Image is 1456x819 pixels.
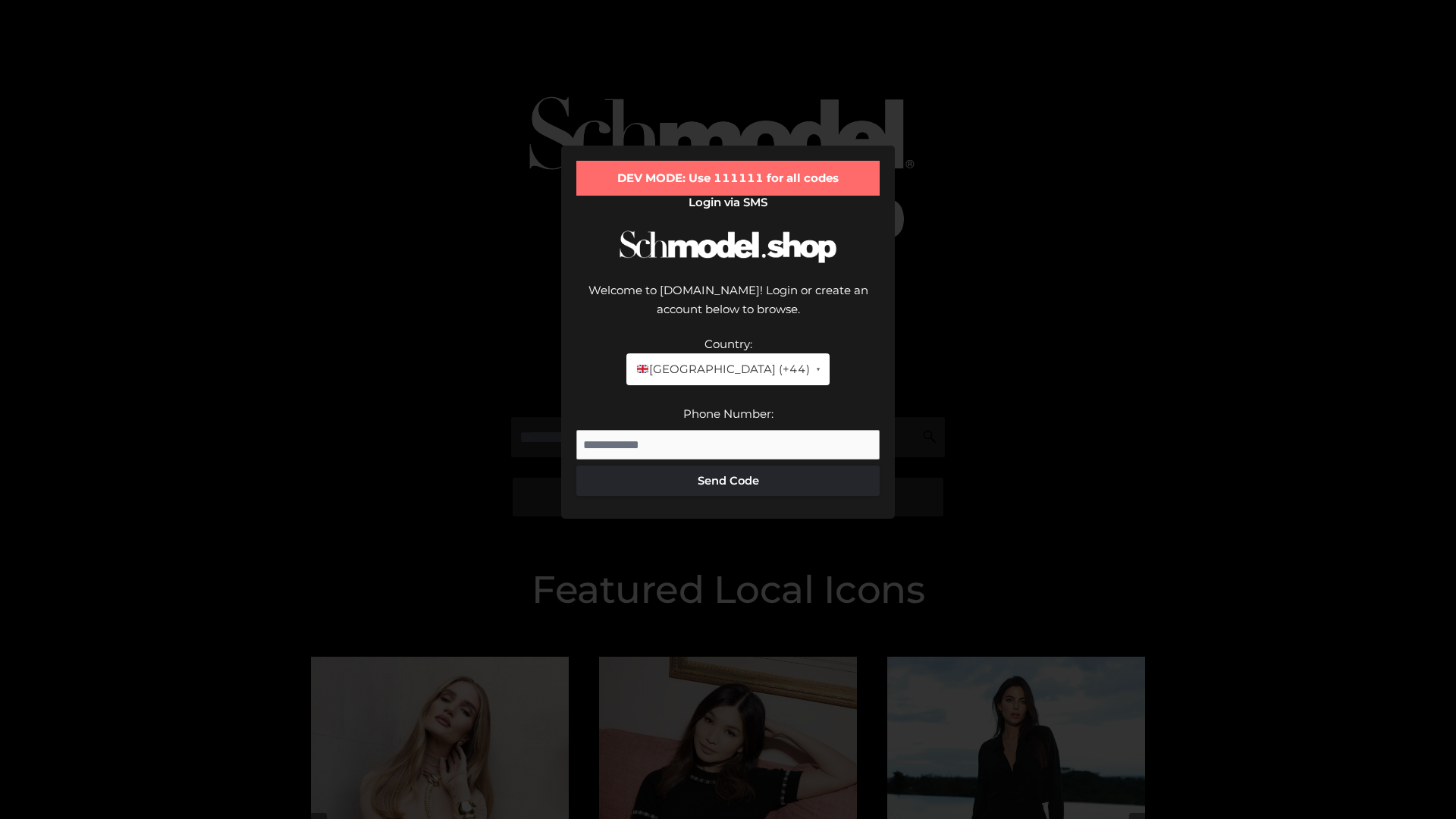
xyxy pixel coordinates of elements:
span: [GEOGRAPHIC_DATA] (+44) [635,359,809,379]
h2: Login via SMS [576,196,880,209]
button: Send Code [576,466,880,496]
img: 🇬🇧 [637,363,648,375]
img: Schmodel Logo [614,217,842,277]
label: Country: [704,337,752,351]
div: DEV MODE: Use 111111 for all codes [576,161,880,196]
div: Welcome to [DOMAIN_NAME]! Login or create an account below to browse. [576,281,880,334]
label: Phone Number: [683,406,773,421]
